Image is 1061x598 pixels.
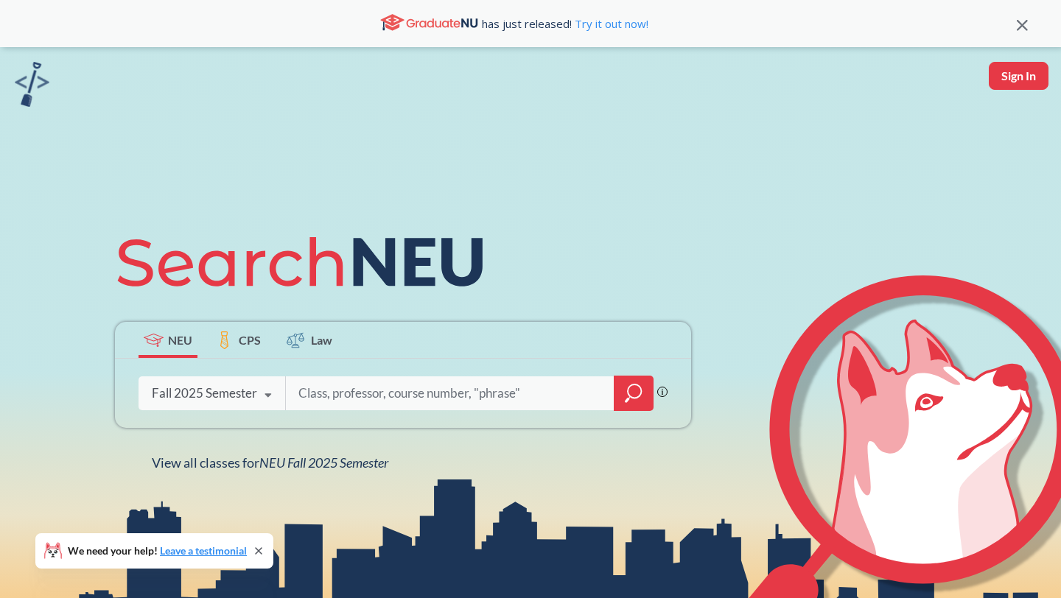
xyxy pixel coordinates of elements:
a: Leave a testimonial [160,544,247,557]
span: CPS [239,331,261,348]
button: Sign In [989,62,1048,90]
span: View all classes for [152,454,388,471]
a: sandbox logo [15,62,49,111]
span: NEU Fall 2025 Semester [259,454,388,471]
span: Law [311,331,332,348]
span: We need your help! [68,546,247,556]
input: Class, professor, course number, "phrase" [297,378,603,409]
img: sandbox logo [15,62,49,107]
svg: magnifying glass [625,383,642,404]
span: has just released! [482,15,648,32]
span: NEU [168,331,192,348]
div: magnifying glass [614,376,654,411]
a: Try it out now! [572,16,648,31]
div: Fall 2025 Semester [152,385,257,401]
